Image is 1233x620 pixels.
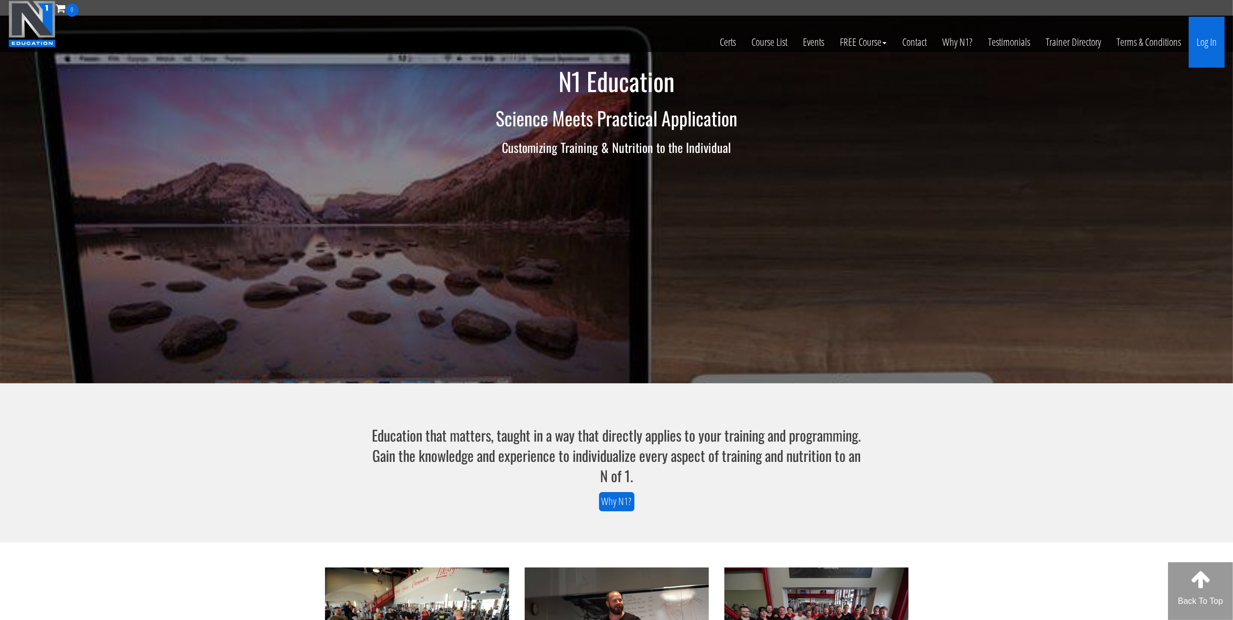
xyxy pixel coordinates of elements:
[313,140,921,154] h3: Customizing Training & Nutrition to the Individual
[712,17,744,68] a: Certs
[66,4,79,17] span: 0
[795,17,832,68] a: Events
[1038,17,1109,68] a: Trainer Directory
[1189,17,1225,68] a: Log In
[1109,17,1189,68] a: Terms & Conditions
[8,1,56,47] img: n1-education
[313,68,921,95] h1: N1 Education
[744,17,795,68] a: Course List
[56,1,79,15] a: 0
[935,17,980,68] a: Why N1?
[313,108,921,128] h2: Science Meets Practical Application
[599,492,634,511] a: Why N1?
[894,17,935,68] a: Contact
[980,17,1038,68] a: Testimonials
[369,425,864,486] h3: Education that matters, taught in a way that directly applies to your training and programming. G...
[832,17,894,68] a: FREE Course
